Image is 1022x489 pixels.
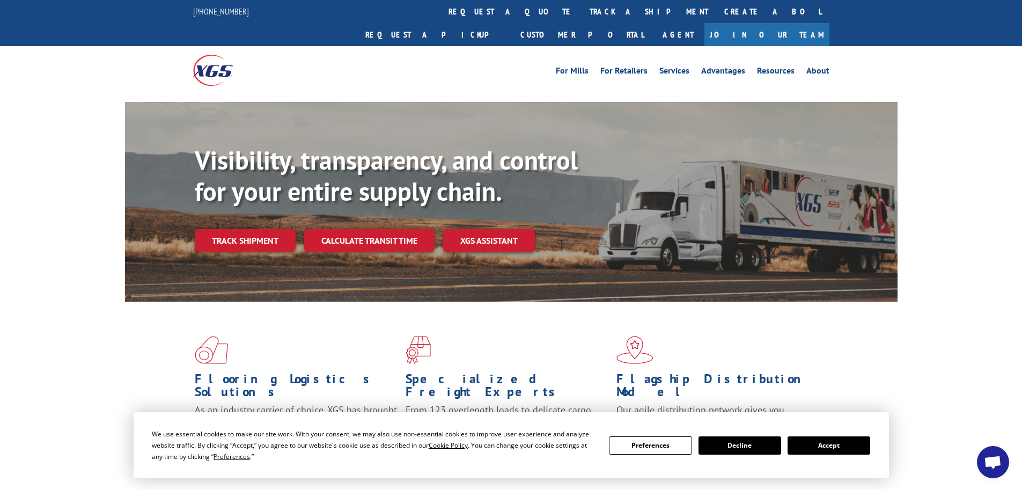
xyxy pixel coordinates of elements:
[788,436,870,455] button: Accept
[512,23,652,46] a: Customer Portal
[977,446,1009,478] div: Open chat
[406,373,608,404] h1: Specialized Freight Experts
[304,229,435,252] a: Calculate transit time
[704,23,829,46] a: Join Our Team
[757,67,795,78] a: Resources
[134,412,889,478] div: Cookie Consent Prompt
[195,336,228,364] img: xgs-icon-total-supply-chain-intelligence-red
[609,436,692,455] button: Preferences
[616,336,653,364] img: xgs-icon-flagship-distribution-model-red
[616,404,814,429] span: Our agile distribution network gives you nationwide inventory management on demand.
[659,67,689,78] a: Services
[556,67,589,78] a: For Mills
[193,6,249,17] a: [PHONE_NUMBER]
[357,23,512,46] a: Request a pickup
[406,404,608,451] p: From 123 overlength loads to delicate cargo, our experienced staff knows the best way to move you...
[443,229,535,252] a: XGS ASSISTANT
[429,441,468,450] span: Cookie Policy
[406,336,431,364] img: xgs-icon-focused-on-flooring-red
[195,404,397,442] span: As an industry carrier of choice, XGS has brought innovation and dedication to flooring logistics...
[195,143,578,208] b: Visibility, transparency, and control for your entire supply chain.
[152,428,596,462] div: We use essential cookies to make our site work. With your consent, we may also use non-essential ...
[806,67,829,78] a: About
[701,67,745,78] a: Advantages
[699,436,781,455] button: Decline
[195,373,398,404] h1: Flooring Logistics Solutions
[616,373,819,404] h1: Flagship Distribution Model
[652,23,704,46] a: Agent
[195,229,296,252] a: Track shipment
[600,67,648,78] a: For Retailers
[214,452,250,461] span: Preferences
